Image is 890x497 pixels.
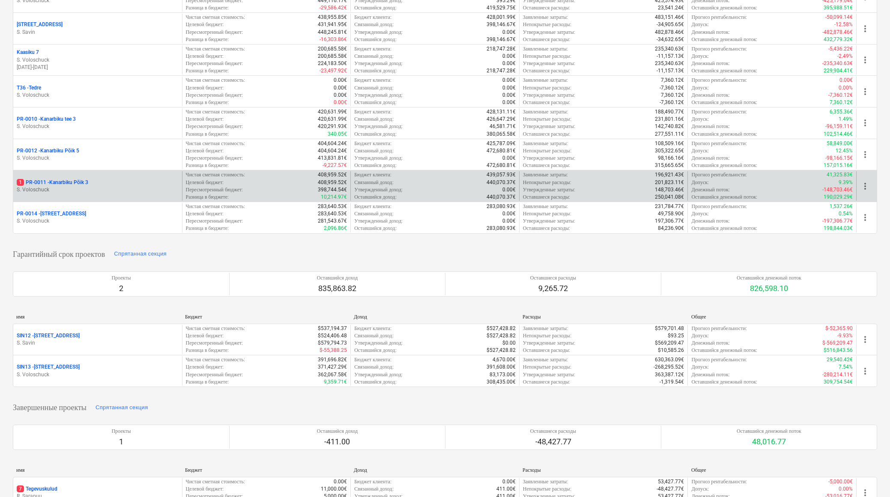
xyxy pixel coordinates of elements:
p: 428,001.99€ [487,14,516,21]
p: -16,303.86€ [320,36,347,43]
p: Разница в бюджете : [186,225,229,232]
p: Допуск : [691,116,709,123]
p: Денежный поток : [691,217,730,225]
p: 0.00% [839,84,853,92]
p: Пересмотренный бюджет : [186,186,243,193]
p: 277,551.11€ [655,131,684,138]
p: 413,831.81€ [318,155,347,162]
p: S. Voloschuck [17,57,179,64]
p: 431,941.95€ [318,21,347,28]
p: Разница в бюджете : [186,67,229,74]
p: SIN13 - [STREET_ADDRESS] [17,363,80,371]
p: 398,146.67€ [487,36,516,43]
p: 448,245.81€ [318,29,347,36]
p: Допуск : [691,179,709,186]
p: Утвержденный доход : [354,186,403,193]
span: more_vert [860,24,870,34]
p: 198,844.03€ [824,225,853,232]
p: 305,322.65€ [655,147,684,155]
p: Допуск : [691,53,709,60]
p: S. Savin [17,339,179,347]
p: 218,747.28€ [487,45,516,53]
p: Пересмотренный бюджет : [186,217,243,225]
p: S. Voloschuck [17,92,179,99]
p: 835,863.82 [317,283,358,294]
p: Непокрытые расходы : [523,116,571,123]
p: -2.49% [837,53,853,60]
p: Связанный доход : [354,116,394,123]
p: Утвержденные затраты : [523,29,575,36]
p: 2 [111,283,131,294]
div: Доход [354,314,516,320]
p: Непокрытые расходы : [523,147,571,155]
p: 0.00€ [502,217,516,225]
p: -7,360.12€ [828,92,853,99]
p: 7,360.12€ [830,99,853,106]
p: 398,744.54€ [318,186,347,193]
p: Оставшийся денежный поток : [691,4,757,12]
p: Утвержденные затраты : [523,186,575,193]
p: 420,291.93€ [318,123,347,130]
p: 380,065.58€ [487,131,516,138]
p: Целевой бюджет : [186,147,224,155]
p: Бюджет клиента : [354,77,391,84]
div: 1PR-0011 -Kanarbiku Põik 3S. Voloschuck [17,179,179,193]
div: Бюджет [185,314,347,320]
div: [STREET_ADDRESS]S. Savin [17,21,179,36]
div: PR-0014 -[STREET_ADDRESS]S. Voloschuck [17,210,179,225]
p: 142,740.82€ [655,123,684,130]
p: Утвержденный доход : [354,92,403,99]
p: Бюджет клиента : [354,140,391,147]
p: 0.00€ [502,92,516,99]
span: more_vert [860,212,870,223]
p: Непокрытые расходы : [523,179,571,186]
p: Денежный поток : [691,186,730,193]
p: Прогноз рентабельности : [691,108,747,116]
p: Tegevuskulud [17,485,57,493]
span: more_vert [860,181,870,191]
p: 404,604.24€ [318,147,347,155]
p: 404,604.24€ [318,140,347,147]
p: 7,360.12€ [661,92,684,99]
p: Оставшийся денежный поток : [691,99,757,106]
p: 482,878.46€ [655,29,684,36]
p: 196,921.43€ [655,171,684,179]
p: 826,598.10 [737,283,801,294]
p: Связанный доход : [354,53,394,60]
p: 483,151.46€ [655,14,684,21]
p: Разница в бюджете : [186,131,229,138]
p: Оставшийся денежный поток [737,274,801,282]
p: 440,070.37€ [487,179,516,186]
p: Оставшийся денежный поток : [691,131,757,138]
p: 98,166.16€ [658,155,684,162]
p: Разница в бюджете : [186,36,229,43]
p: -34,905.65€ [657,21,684,28]
p: Заявленные затраты : [523,171,568,179]
p: Денежный поток : [691,29,730,36]
p: 12.45% [836,147,853,155]
p: Связанный доход : [354,84,394,92]
p: Оставшийся доход : [354,131,396,138]
p: Прогноз рентабельности : [691,203,747,210]
p: 0.54% [839,210,853,217]
p: Прогноз рентабельности : [691,77,747,84]
div: T36 -TedreS. Voloschuck [17,84,179,99]
p: Оставшиеся расходы : [523,131,570,138]
p: Оставшийся денежный поток : [691,193,757,201]
p: 200,685.58€ [318,45,347,53]
p: Допуск : [691,21,709,28]
span: more_vert [860,86,870,97]
p: 84,236.90€ [658,225,684,232]
p: Чистая сметная стоимость : [186,203,245,210]
p: 23,541.24€ [658,4,684,12]
p: Утвержденные затраты : [523,60,575,67]
div: Спрятанная секция [96,403,148,413]
span: more_vert [860,149,870,160]
p: Утвержденный доход : [354,60,403,67]
p: Разница в бюджете : [186,4,229,12]
p: 420,631.99€ [318,116,347,123]
p: Утвержденные затраты : [523,155,575,162]
p: 408,959.52€ [318,171,347,179]
p: 395,988.51€ [824,4,853,12]
p: Оставшийся доход : [354,225,396,232]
